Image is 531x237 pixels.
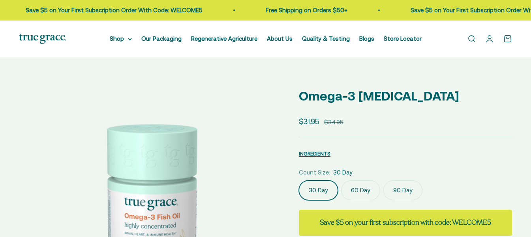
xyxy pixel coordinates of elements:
p: Save $5 on Your First Subscription Order With Code: WELCOME5 [26,6,203,15]
p: Omega-3 [MEDICAL_DATA] [299,86,512,106]
a: About Us [267,35,293,42]
button: INGREDIENTS [299,149,330,158]
a: Store Locator [384,35,422,42]
span: INGREDIENTS [299,151,330,157]
a: Regenerative Agriculture [191,35,257,42]
summary: Shop [110,34,132,44]
compare-at-price: $34.95 [324,118,343,127]
legend: Count Size: [299,168,330,177]
a: Free Shipping on Orders $50+ [266,7,347,13]
a: Our Packaging [141,35,182,42]
span: 30 Day [333,168,353,177]
a: Quality & Testing [302,35,350,42]
strong: Save $5 on your first subscription with code: WELCOME5 [320,218,491,227]
sale-price: $31.95 [299,116,319,127]
a: Blogs [359,35,374,42]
